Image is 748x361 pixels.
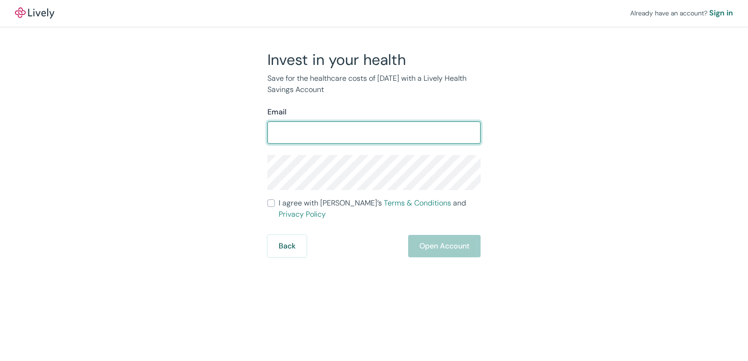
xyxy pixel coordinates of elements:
[384,198,451,208] a: Terms & Conditions
[279,209,326,219] a: Privacy Policy
[267,106,287,118] label: Email
[15,7,54,19] img: Lively
[279,198,481,220] span: I agree with [PERSON_NAME]’s and
[709,7,733,19] a: Sign in
[267,73,481,95] p: Save for the healthcare costs of [DATE] with a Lively Health Savings Account
[630,7,733,19] div: Already have an account?
[15,7,54,19] a: LivelyLively
[267,50,481,69] h2: Invest in your health
[267,235,307,257] button: Back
